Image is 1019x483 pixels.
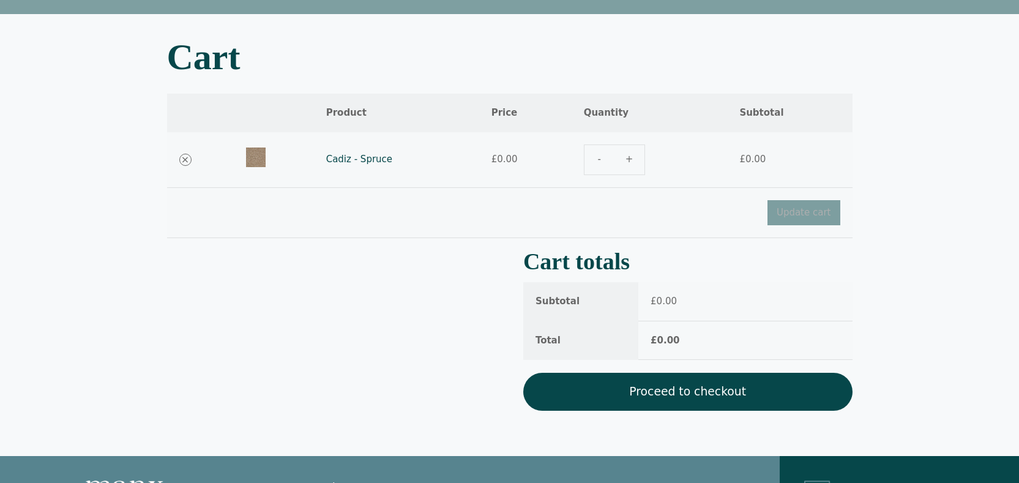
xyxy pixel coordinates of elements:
[491,154,518,165] bdi: 0.00
[326,154,392,165] a: Cadiz - Spruce
[491,154,498,165] span: £
[739,154,745,165] span: £
[523,282,638,321] th: Subtotal
[727,94,852,132] th: Subtotal
[523,253,853,271] h2: Cart totals
[651,296,677,307] bdi: 0.00
[167,39,853,75] h1: Cart
[479,94,572,132] th: Price
[739,154,766,165] bdi: 0.00
[523,373,853,411] a: Proceed to checkout
[651,335,679,346] bdi: 0.00
[767,200,840,225] button: Update cart
[572,94,728,132] th: Quantity
[314,94,479,132] th: Product
[523,321,638,361] th: Total
[651,296,657,307] span: £
[651,335,657,346] span: £
[246,148,266,167] img: Cadiz-Spruce
[179,154,192,166] a: Remove Cadiz - Spruce from cart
